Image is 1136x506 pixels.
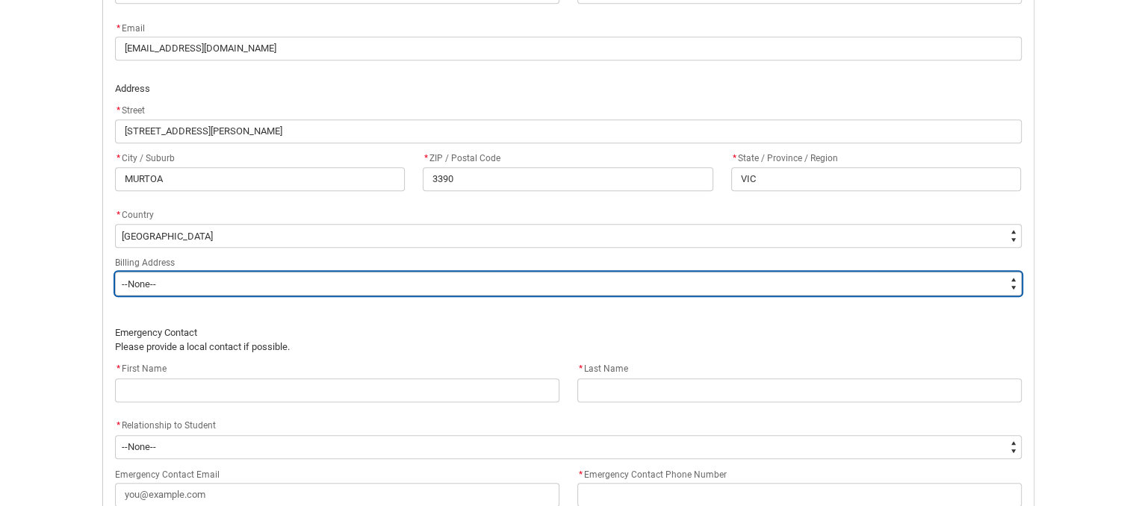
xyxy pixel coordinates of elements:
span: City / Suburb [115,153,175,163]
abbr: required [579,469,583,480]
span: State / Province / Region [731,153,838,163]
abbr: required [117,363,120,374]
input: you@example.com [115,37,1022,60]
abbr: required [117,105,120,116]
span: First Name [115,363,167,374]
span: Country [122,210,154,220]
abbr: required [117,420,120,431]
abbr: required [117,23,120,34]
span: Last Name [577,363,628,374]
label: Emergency Contact Phone Number [577,465,733,481]
span: Relationship to Student [122,420,216,431]
abbr: required [424,153,428,163]
abbr: required [117,210,120,220]
span: Street [115,105,145,116]
label: Email [115,19,151,35]
p: Emergency Contact [115,325,1022,340]
abbr: required [579,363,583,374]
span: Billing Address [115,257,175,268]
label: Emergency Contact Email [115,465,226,481]
abbr: required [733,153,736,163]
abbr: required [117,153,120,163]
p: Please provide a local contact if possible. [115,340,1022,354]
span: ZIP / Postal Code [423,153,500,163]
p: Address [115,81,1022,96]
